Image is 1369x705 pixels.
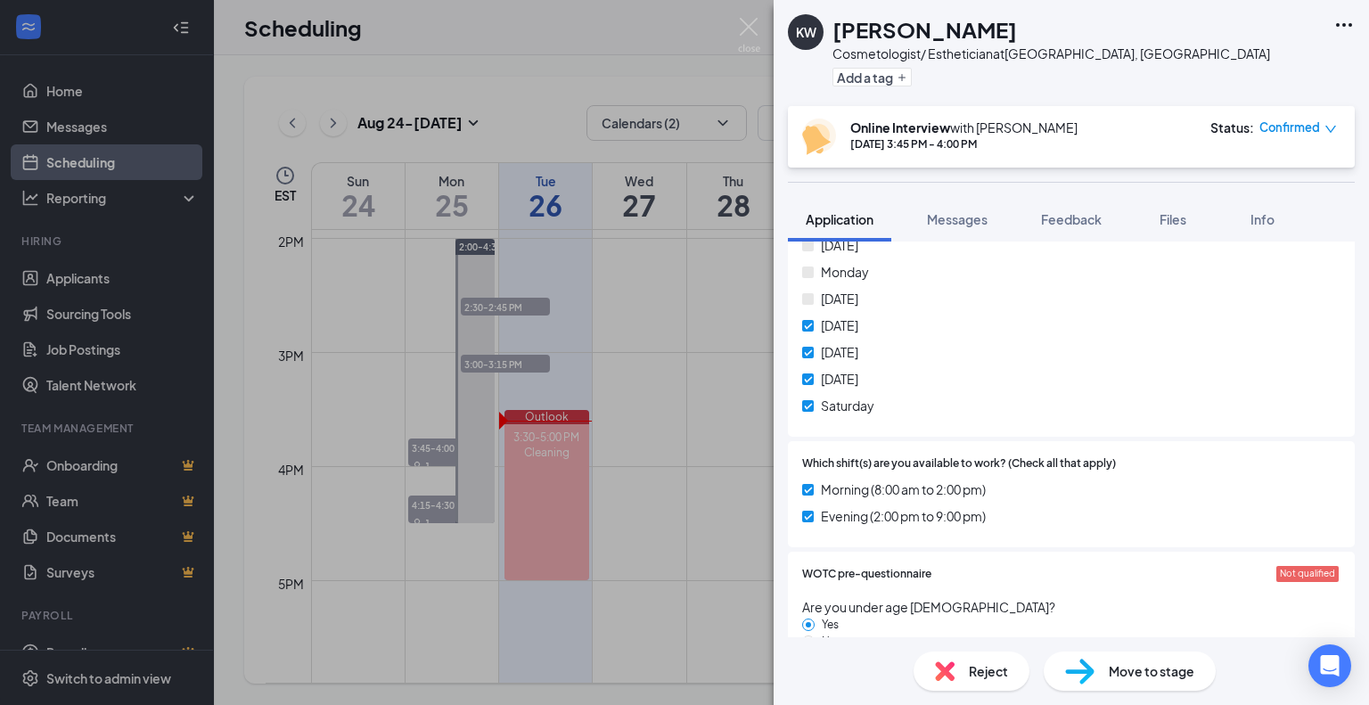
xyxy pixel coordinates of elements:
[850,119,950,135] b: Online Interview
[802,566,931,583] span: WOTC pre-questionnaire
[1250,211,1275,227] span: Info
[802,455,1116,472] span: Which shift(s) are you available to work? (Check all that apply)
[821,289,858,308] span: [DATE]
[927,211,988,227] span: Messages
[832,14,1017,45] h1: [PERSON_NAME]
[1308,644,1351,687] div: Open Intercom Messenger
[832,45,1270,62] div: Cosmetologist/ Esthetician at [GEOGRAPHIC_DATA], [GEOGRAPHIC_DATA]
[815,618,846,631] span: Yes
[1210,119,1254,136] div: Status :
[1259,119,1320,136] span: Confirmed
[850,136,1078,152] div: [DATE] 3:45 PM - 4:00 PM
[1324,123,1337,135] span: down
[821,316,858,335] span: [DATE]
[821,506,986,526] span: Evening (2:00 pm to 9:00 pm)
[1280,567,1335,581] span: Not qualified
[832,68,912,86] button: PlusAdd a tag
[821,235,858,255] span: [DATE]
[802,597,1340,617] span: Are you under age [DEMOGRAPHIC_DATA]?
[1109,661,1194,681] span: Move to stage
[821,262,869,282] span: Monday
[821,342,858,362] span: [DATE]
[815,635,844,648] span: No
[1041,211,1102,227] span: Feedback
[969,661,1008,681] span: Reject
[1333,14,1355,36] svg: Ellipses
[821,369,858,389] span: [DATE]
[850,119,1078,136] div: with [PERSON_NAME]
[821,480,986,499] span: Morning (8:00 am to 2:00 pm)
[806,211,873,227] span: Application
[1160,211,1186,227] span: Files
[821,396,874,415] span: Saturday
[897,72,907,83] svg: Plus
[796,23,816,41] div: KW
